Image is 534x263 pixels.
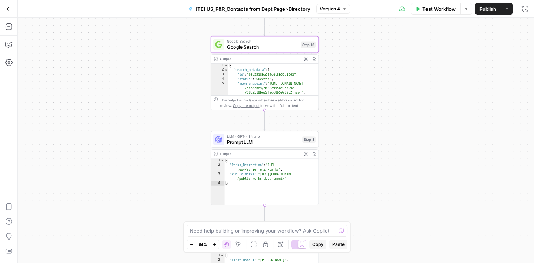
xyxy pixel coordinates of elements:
span: Toggle code folding, rows 1 through 4 [220,158,224,163]
button: Paste [329,240,347,249]
div: 2 [211,258,225,262]
span: Publish [479,5,496,13]
span: Paste [332,241,345,248]
div: Step 15 [301,41,315,48]
div: 1 [211,64,228,68]
span: Copy the output [233,104,259,108]
div: 3 [211,72,228,77]
div: Step 3 [302,136,316,143]
div: 1 [211,158,225,163]
span: Copy [312,241,323,248]
button: [TE] US_P&R_Contacts from Dept Page>Directory [184,3,315,15]
span: LLM · GPT-4.1 Nano [227,134,300,139]
div: Output [220,151,299,157]
span: Google Search [227,43,298,51]
button: Copy [309,240,326,249]
div: Google SearchGoogle SearchStep 15Output{ "search_metadata":{ "id":"68c2518be22fedc8b59a1962", "st... [211,36,319,110]
span: Prompt LLM [227,139,300,146]
button: Test Workflow [411,3,460,15]
span: Toggle code folding, rows 1 through 7 [220,253,224,258]
div: 4 [211,77,228,81]
span: [TE] US_P&R_Contacts from Dept Page>Directory [195,5,310,13]
span: Version 4 [320,6,340,12]
div: LLM · GPT-4.1 NanoPrompt LLMStep 3Output{ "Parks_Recreation":"[URL] .gov/schieffelin-park/", "Pub... [211,131,319,205]
div: Output [220,56,299,62]
div: 1 [211,253,225,258]
span: Toggle code folding, rows 2 through 12 [224,68,228,72]
g: Edge from step_15 to step_3 [264,110,266,131]
div: 5 [211,82,228,95]
span: Google Search [227,39,298,44]
span: 94% [199,241,207,247]
span: Toggle code folding, rows 1 through 213 [224,64,228,68]
g: Edge from step_3 to step_5 [264,205,266,225]
div: 2 [211,68,228,72]
button: Publish [475,3,501,15]
div: This output is too large & has been abbreviated for review. to view the full content. [220,97,316,108]
g: Edge from step_1 to step_15 [264,15,266,36]
div: 2 [211,163,225,172]
div: 3 [211,172,225,181]
span: Test Workflow [422,5,456,13]
button: Version 4 [316,4,350,14]
div: 4 [211,181,225,186]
